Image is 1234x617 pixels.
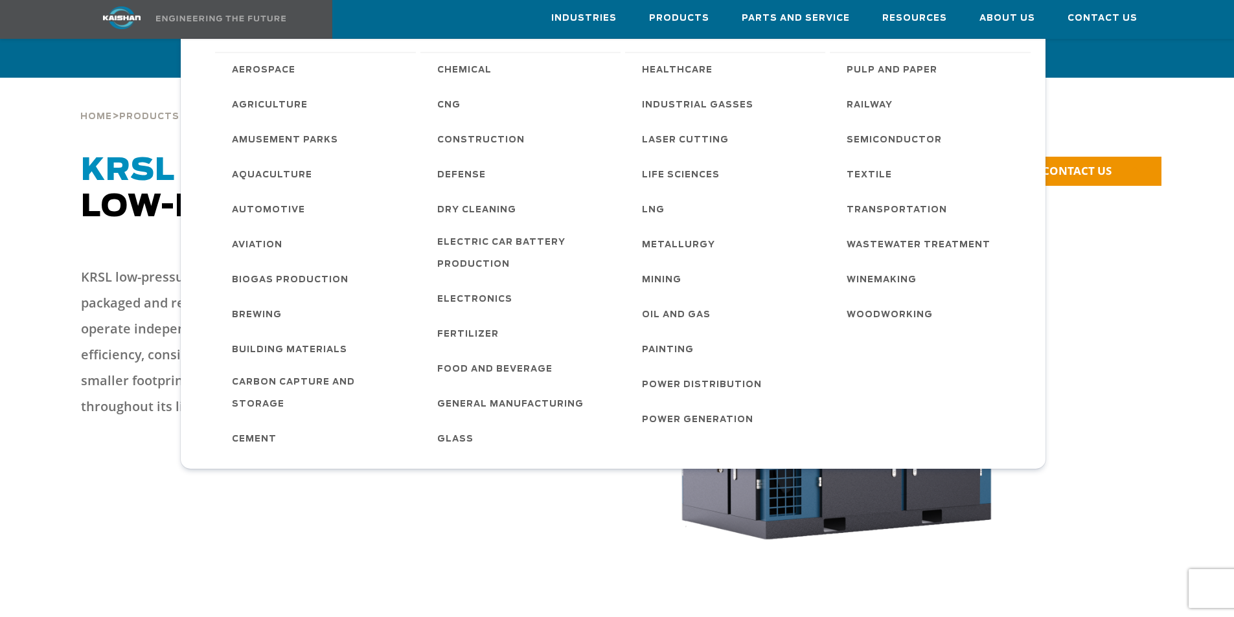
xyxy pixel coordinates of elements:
a: HOME [80,110,112,122]
a: Aquaculture [219,157,416,192]
a: Healthcare [629,52,826,87]
span: Power Distribution [642,374,762,396]
a: Aerospace [219,52,416,87]
a: Parts and Service [742,1,850,36]
a: Industrial Gasses [629,87,826,122]
span: Dry Cleaning [437,199,516,221]
a: Electric Car Battery Production [424,227,621,281]
a: Laser Cutting [629,122,826,157]
div: > > [80,78,341,127]
a: Products [649,1,709,36]
p: KRSL low-pressure rotary screw air compressors are fully packaged and ready to be plugged into an... [81,264,457,420]
span: Textile [847,164,892,186]
span: Power Generation [642,409,753,431]
span: Aquaculture [232,164,312,186]
a: CONTACT US [1001,157,1161,186]
span: Oil and Gas [642,304,711,326]
span: Electronics [437,289,512,311]
span: Amusement Parks [232,129,338,151]
a: Biogas Production [219,262,416,297]
a: Wastewater Treatment [834,227,1031,262]
a: Resources [882,1,947,36]
span: Pulp and Paper [847,60,937,82]
span: Defense [437,164,486,186]
a: Pulp and Paper [834,52,1031,87]
span: Healthcare [642,60,713,82]
a: CNG [424,87,621,122]
span: Laser Cutting [642,129,729,151]
span: Glass [437,429,474,451]
span: Building Materials [232,339,347,361]
span: Chemical [437,60,492,82]
a: Dry Cleaning [424,192,621,227]
a: General Manufacturing [424,386,621,421]
span: Construction [437,129,525,151]
a: Power Distribution [629,366,826,401]
a: Building Materials [219,331,416,366]
a: Chemical [424,52,621,87]
span: Fertilizer [437,324,499,346]
img: kaishan logo [73,6,170,29]
a: Semiconductor [834,122,1031,157]
a: Contact Us [1068,1,1137,36]
a: Railway [834,87,1031,122]
img: Engineering the future [156,16,286,21]
span: Low-Pressure Series [81,155,510,223]
a: Electronics [424,281,621,316]
a: Woodworking [834,297,1031,331]
a: Cement [219,421,416,456]
span: Resources [882,11,947,26]
span: Industries [551,11,617,26]
span: Life Sciences [642,164,720,186]
a: Life Sciences [629,157,826,192]
a: Agriculture [219,87,416,122]
span: Contact Us [1068,11,1137,26]
span: Products [649,11,709,26]
span: Brewing [232,304,282,326]
a: Painting [629,331,826,366]
a: Mining [629,262,826,297]
span: CNG [437,95,461,117]
span: Semiconductor [847,129,942,151]
a: Automotive [219,192,416,227]
a: PRODUCTS [119,110,179,122]
span: Agriculture [232,95,308,117]
span: CONTACT US [1042,163,1112,178]
a: Winemaking [834,262,1031,297]
a: Carbon Capture and Storage [219,366,416,421]
span: Railway [847,95,893,117]
a: Transportation [834,192,1031,227]
span: HOME [80,113,112,121]
a: Metallurgy [629,227,826,262]
span: Wastewater Treatment [847,234,990,256]
a: Oil and Gas [629,297,826,331]
span: General Manufacturing [437,394,584,416]
a: Aviation [219,227,416,262]
span: About Us [979,11,1035,26]
span: KRSL [81,155,175,186]
a: Brewing [219,297,416,331]
a: Amusement Parks [219,122,416,157]
a: Power Generation [629,401,826,436]
span: Aerospace [232,60,295,82]
span: Transportation [847,199,947,221]
a: LNG [629,192,826,227]
a: Construction [424,122,621,157]
a: Defense [424,157,621,192]
span: Carbon Capture and Storage [232,372,403,416]
span: Mining [642,269,681,291]
span: Industrial Gasses [642,95,753,117]
span: PRODUCTS [119,113,179,121]
a: Food and Beverage [424,351,621,386]
span: Winemaking [847,269,917,291]
span: Painting [642,339,694,361]
span: Food and Beverage [437,359,553,381]
a: Industries [551,1,617,36]
a: Fertilizer [424,316,621,351]
span: Parts and Service [742,11,850,26]
a: About Us [979,1,1035,36]
span: Cement [232,429,277,451]
span: Biogas Production [232,269,348,291]
a: Glass [424,421,621,456]
span: Automotive [232,199,305,221]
